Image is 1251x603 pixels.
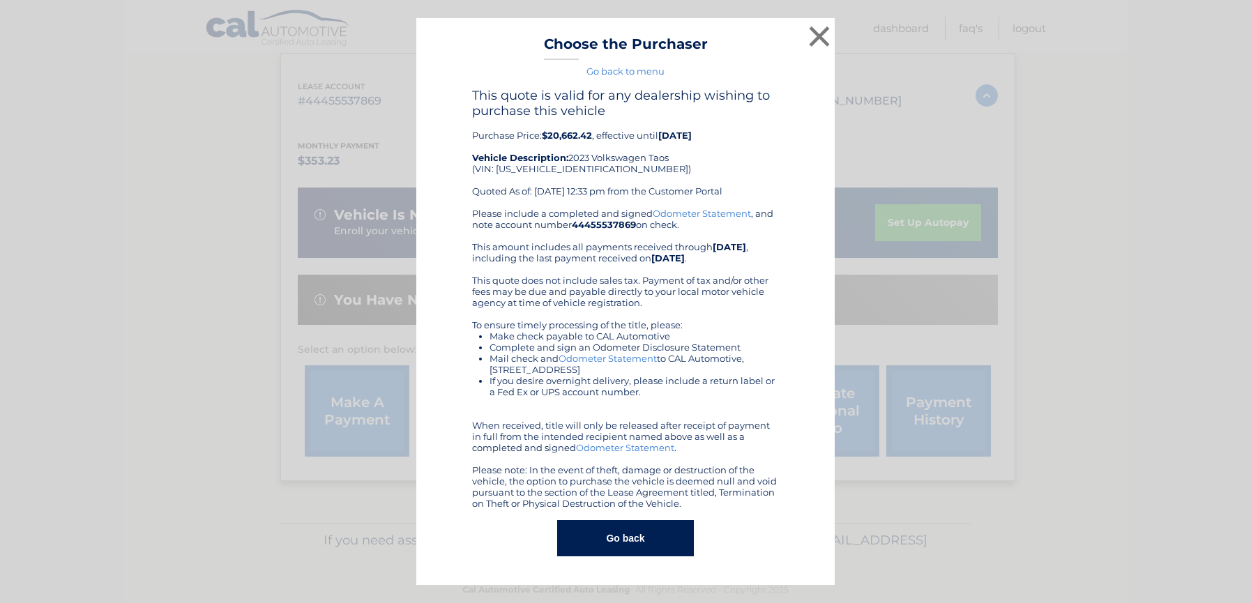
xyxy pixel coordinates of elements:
a: Odometer Statement [576,442,674,453]
a: Odometer Statement [653,208,751,219]
a: Odometer Statement [559,353,657,364]
li: Make check payable to CAL Automotive [490,330,779,342]
a: Go back to menu [586,66,665,77]
b: [DATE] [713,241,746,252]
li: Mail check and to CAL Automotive, [STREET_ADDRESS] [490,353,779,375]
strong: Vehicle Description: [472,152,568,163]
b: [DATE] [651,252,685,264]
button: Go back [557,520,693,556]
h4: This quote is valid for any dealership wishing to purchase this vehicle [472,88,779,119]
b: [DATE] [658,130,692,141]
button: × [805,22,833,50]
div: Purchase Price: , effective until 2023 Volkswagen Taos (VIN: [US_VEHICLE_IDENTIFICATION_NUMBER]) ... [472,88,779,208]
li: Complete and sign an Odometer Disclosure Statement [490,342,779,353]
div: Please include a completed and signed , and note account number on check. This amount includes al... [472,208,779,509]
h3: Choose the Purchaser [544,36,708,60]
b: 44455537869 [572,219,636,230]
b: $20,662.42 [542,130,592,141]
li: If you desire overnight delivery, please include a return label or a Fed Ex or UPS account number. [490,375,779,397]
